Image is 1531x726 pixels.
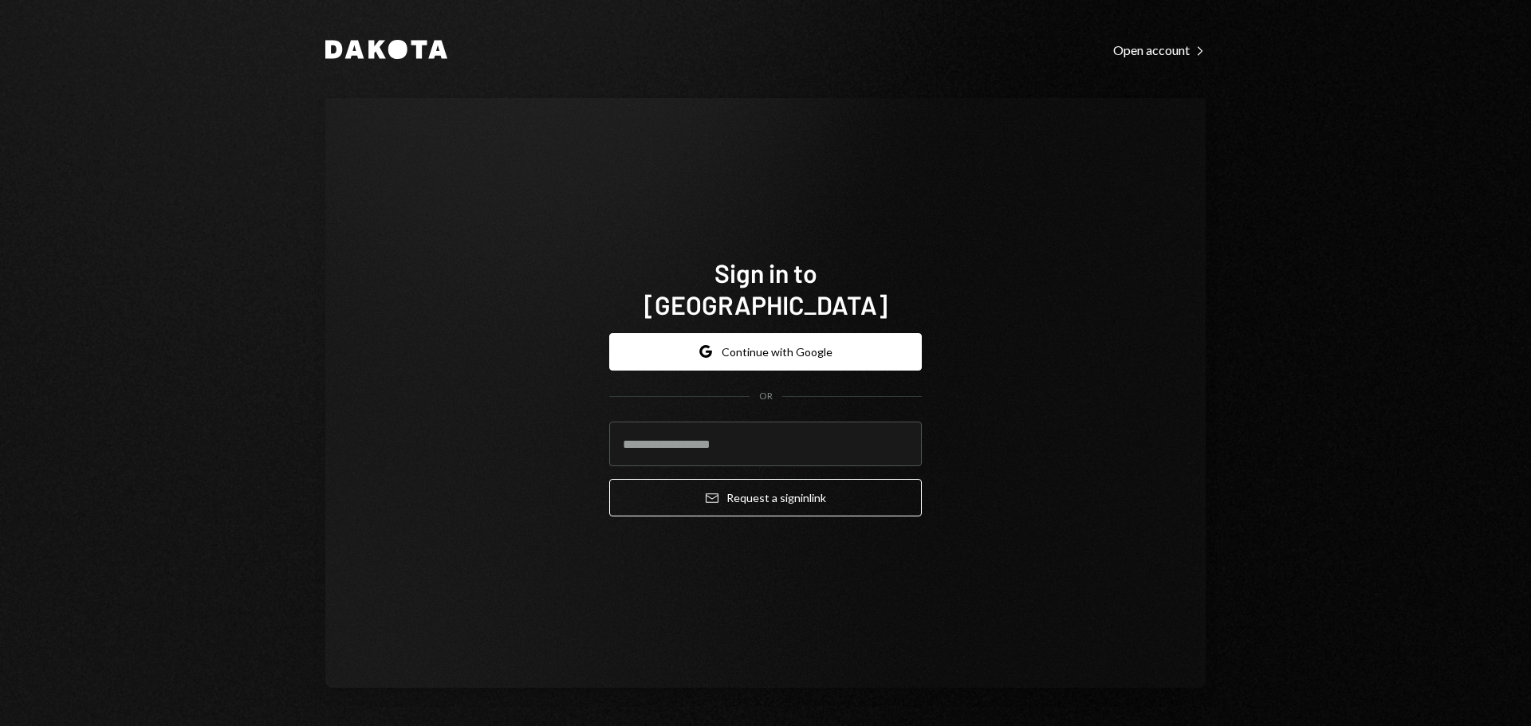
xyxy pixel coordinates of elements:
[1113,42,1206,58] div: Open account
[609,479,922,516] button: Request a signinlink
[609,333,922,371] button: Continue with Google
[1113,41,1206,58] a: Open account
[759,390,773,403] div: OR
[609,257,922,320] h1: Sign in to [GEOGRAPHIC_DATA]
